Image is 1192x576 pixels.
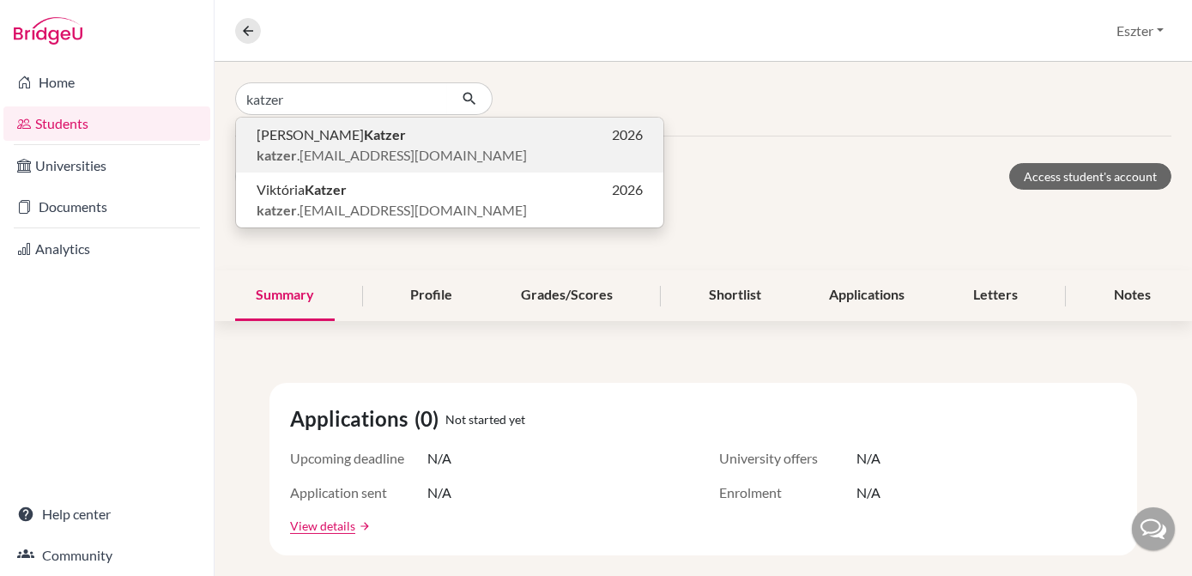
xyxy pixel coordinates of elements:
input: Find student by name... [235,82,448,115]
a: arrow_forward [355,520,371,532]
span: N/A [427,448,451,469]
span: .[EMAIL_ADDRESS][DOMAIN_NAME] [257,145,527,166]
span: N/A [856,482,880,503]
div: Profile [390,270,473,321]
b: Katzer [364,126,406,142]
div: Applications [808,270,925,321]
b: katzer [257,202,297,218]
div: Summary [235,270,335,321]
span: Viktória [257,179,347,200]
span: Not started yet [445,410,525,428]
a: Documents [3,190,210,224]
span: Upcoming deadline [290,448,427,469]
span: University offers [719,448,856,469]
span: Enrolment [719,482,856,503]
a: View details [290,517,355,535]
a: Analytics [3,232,210,266]
b: katzer [257,147,297,163]
img: Bridge-U [14,17,82,45]
button: [PERSON_NAME]Katzer2026katzer.[EMAIL_ADDRESS][DOMAIN_NAME] [236,118,663,173]
div: Grades/Scores [500,270,633,321]
span: Applications [290,403,414,434]
button: ViktóriaKatzer2026katzer.[EMAIL_ADDRESS][DOMAIN_NAME] [236,173,663,227]
span: N/A [856,448,880,469]
span: N/A [427,482,451,503]
div: Shortlist [688,270,782,321]
span: (0) [414,403,445,434]
a: Students [3,106,210,141]
span: Súgó [38,12,76,27]
a: Help center [3,497,210,531]
button: Eszter [1109,15,1171,47]
div: Notes [1093,270,1171,321]
span: .[EMAIL_ADDRESS][DOMAIN_NAME] [257,200,527,221]
div: Letters [953,270,1038,321]
span: 2026 [612,179,643,200]
a: Universities [3,149,210,183]
a: Community [3,538,210,573]
span: [PERSON_NAME] [257,124,406,145]
span: 2026 [612,124,643,145]
b: Katzer [305,181,347,197]
a: Access student's account [1009,163,1171,190]
a: Home [3,65,210,100]
span: Application sent [290,482,427,503]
